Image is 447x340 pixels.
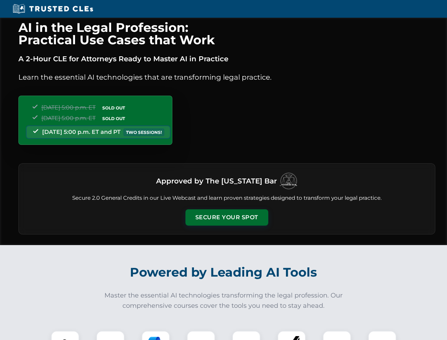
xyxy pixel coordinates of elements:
[280,172,297,190] img: Logo
[18,53,435,64] p: A 2-Hour CLE for Attorneys Ready to Master AI in Practice
[28,260,420,285] h2: Powered by Leading AI Tools
[100,115,127,122] span: SOLD OUT
[11,4,95,14] img: Trusted CLEs
[18,72,435,83] p: Learn the essential AI technologies that are transforming legal practice.
[100,104,127,112] span: SOLD OUT
[18,21,435,46] h1: AI in the Legal Profession: Practical Use Cases that Work
[100,290,348,311] p: Master the essential AI technologies transforming the legal profession. Our comprehensive courses...
[185,209,268,226] button: Secure Your Spot
[156,175,277,187] h3: Approved by The [US_STATE] Bar
[27,194,426,202] p: Secure 2.0 General Credits in our Live Webcast and learn proven strategies designed to transform ...
[41,104,96,111] span: [DATE] 5:00 p.m. ET
[41,115,96,121] span: [DATE] 5:00 p.m. ET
